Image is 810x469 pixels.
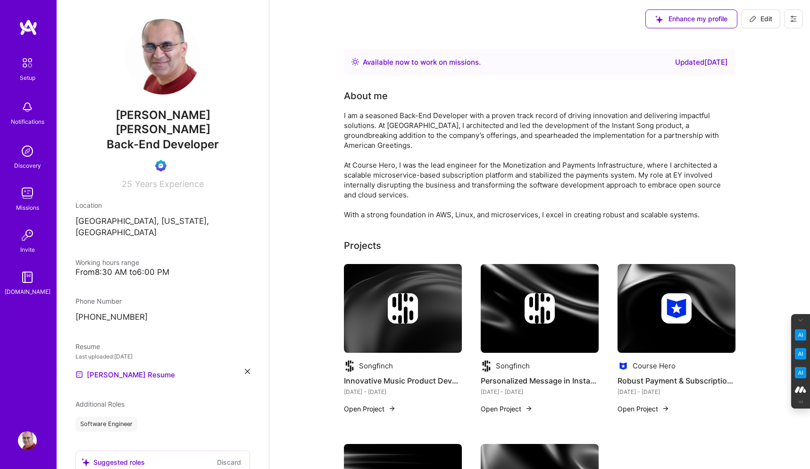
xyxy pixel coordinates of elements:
[75,351,250,361] div: Last uploaded: [DATE]
[82,457,145,467] div: Suggested roles
[17,53,37,73] img: setup
[344,111,721,220] div: I am a seasoned Back-End Developer with a proven track record of driving innovation and deliverin...
[344,264,462,353] img: cover
[618,360,629,372] img: Company logo
[795,329,806,341] img: Key Point Extractor icon
[344,387,462,397] div: [DATE] - [DATE]
[75,297,122,305] span: Phone Number
[749,14,772,24] span: Edit
[675,57,728,68] div: Updated [DATE]
[75,400,125,408] span: Additional Roles
[525,293,555,324] img: Company logo
[82,458,90,466] i: icon SuggestedTeams
[75,200,250,210] div: Location
[344,404,396,414] button: Open Project
[75,369,175,380] a: [PERSON_NAME] Resume
[618,404,669,414] button: Open Project
[618,264,735,353] img: cover
[18,226,37,245] img: Invite
[525,405,533,412] img: arrow-right
[662,405,669,412] img: arrow-right
[741,9,780,28] button: Edit
[214,457,244,468] button: Discard
[18,268,37,287] img: guide book
[19,19,38,36] img: logo
[481,404,533,414] button: Open Project
[481,375,599,387] h4: Personalized Message in Instant Song
[661,293,692,324] img: Company logo
[20,73,35,83] div: Setup
[75,342,100,350] span: Resume
[344,89,388,103] div: About me
[75,312,250,323] p: [PHONE_NUMBER]
[359,361,393,371] div: Songfinch
[481,264,599,353] img: cover
[795,348,806,359] img: Email Tone Analyzer icon
[5,287,50,297] div: [DOMAIN_NAME]
[75,108,250,136] span: [PERSON_NAME] [PERSON_NAME]
[18,184,37,203] img: teamwork
[618,375,735,387] h4: Robust Payment & Subscription Processing
[155,160,167,171] img: Evaluation Call Booked
[18,431,37,450] img: User Avatar
[351,58,359,66] img: Availability
[75,371,83,378] img: Resume
[16,203,39,213] div: Missions
[14,161,41,171] div: Discovery
[344,375,462,387] h4: Innovative Music Product Development
[363,57,481,68] div: Available now to work on missions .
[795,367,806,378] img: Jargon Buster icon
[344,239,381,253] div: Projects
[18,142,37,161] img: discovery
[481,360,492,372] img: Company logo
[344,360,355,372] img: Company logo
[20,245,35,255] div: Invite
[125,19,200,94] img: User Avatar
[75,258,139,266] span: Working hours range
[75,216,250,239] p: [GEOGRAPHIC_DATA], [US_STATE], [GEOGRAPHIC_DATA]
[481,387,599,397] div: [DATE] - [DATE]
[107,137,219,151] span: Back-End Developer
[388,293,418,324] img: Company logo
[135,179,204,189] span: Years Experience
[75,417,137,432] div: Software Engineer
[75,267,250,277] div: From 8:30 AM to 6:00 PM
[388,405,396,412] img: arrow-right
[122,179,132,189] span: 25
[618,387,735,397] div: [DATE] - [DATE]
[16,431,39,450] a: User Avatar
[496,361,530,371] div: Songfinch
[633,361,676,371] div: Course Hero
[245,369,250,374] i: icon Close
